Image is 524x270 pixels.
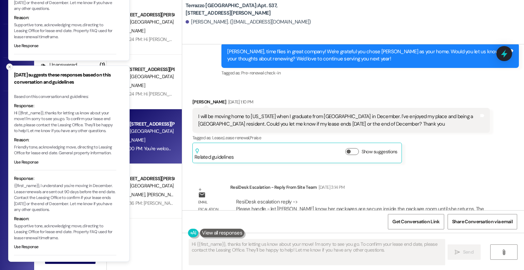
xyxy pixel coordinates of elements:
i:  [501,250,506,255]
div: Tagged as: [192,133,490,143]
span: Pre-renewal check-in [241,70,280,76]
span: Lease renewal , [223,135,250,141]
p: Friendly tone, acknowledging move, directing to Leasing Office for lease end date. General proper... [14,144,116,156]
div: Property: [GEOGRAPHIC_DATA] [111,128,174,135]
div: [DATE] 6:00 PM: You're welcome! :) [111,145,179,152]
span: [PERSON_NAME] [111,137,145,143]
p: Hi {{first_name}}, thanks for letting us know about your move! I'm sorry to see you go. To confir... [14,110,116,134]
div: Property: [GEOGRAPHIC_DATA] [111,18,174,26]
div: Response: [14,175,116,182]
span: [PERSON_NAME] [111,28,145,34]
button: Use Response [14,159,39,166]
label: Show suggestions [362,148,397,155]
button: Close toast [6,63,13,70]
p: Supportive tone, acknowledging move, directing to Leasing Office for lease end date. Property FAQ... [14,22,116,40]
button: Share Conversation via email [448,214,517,229]
div: Reason: [14,137,116,143]
a: Site Visit • [3,31,31,50]
span: Send [463,248,474,256]
span: [PERSON_NAME] [111,82,145,88]
div: Property: [GEOGRAPHIC_DATA] [111,73,174,80]
span: Lease , [212,135,223,141]
div: Apt. [STREET_ADDRESS][PERSON_NAME] [111,11,174,18]
button: Get Conversation Link [388,214,444,229]
div: Reason: [14,215,116,222]
textarea: Hi {{first_name}}, thanks for letting us know about your move! I'm sorry to see you go. To confir... [189,239,445,265]
div: [PERSON_NAME]. ([EMAIL_ADDRESS][DOMAIN_NAME]) [186,18,311,26]
div: [DATE] 1:10 PM [227,98,253,105]
a: Support [3,99,31,117]
div: Tagged as: [221,68,519,78]
div: Based on this conversation and guidelines: [14,94,116,100]
button: Use Response [14,43,39,49]
div: Apt. 110, [STREET_ADDRESS][PERSON_NAME] [111,66,174,73]
div: [PERSON_NAME] [192,98,490,108]
span: Share Conversation via email [452,218,513,225]
div: ResiDesk escalation reply -> Please handle - let [PERSON_NAME] know her packages are secure insid... [236,198,484,220]
button: Use Response [14,244,39,250]
div: ResiDesk Escalation - Reply From Site Team [230,184,490,193]
span: Get Conversation Link [392,218,439,225]
span: Praise [250,135,261,141]
div: Email escalation reply [198,199,225,221]
div: I will be moving home to [US_STATE] when I graduate from [GEOGRAPHIC_DATA] in December. I've enjo... [198,113,479,128]
div: Apt. [STREET_ADDRESS][PERSON_NAME] [111,175,174,182]
div: [PERSON_NAME], time flies in great company! We're grateful you chose [PERSON_NAME] as your home. ... [227,48,508,63]
p: Supportive tone, acknowledging move, directing to Leasing Office for lease end date. Property FAQ... [14,223,116,241]
div: Reason: [14,14,116,21]
div: Related guidelines [194,148,234,161]
i:  [455,250,460,255]
div: Property: [GEOGRAPHIC_DATA] [111,182,174,189]
div: Response: [14,102,116,109]
button: Send [448,244,481,260]
h3: [DATE] suggests these responses based on this conversation and guidelines [14,71,116,86]
div: Apt. 537, [STREET_ADDRESS][PERSON_NAME] [111,120,174,128]
span: [PERSON_NAME] [147,191,181,198]
div: [DATE] 3:14 PM [317,184,345,191]
p: {{first_name}}, I understand you're moving in December. Lease renewals are sent out 90 days befor... [14,183,116,213]
a: Account [3,65,31,84]
b: Terrazzo [GEOGRAPHIC_DATA]: Apt. 537, [STREET_ADDRESS][PERSON_NAME] [186,2,322,17]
